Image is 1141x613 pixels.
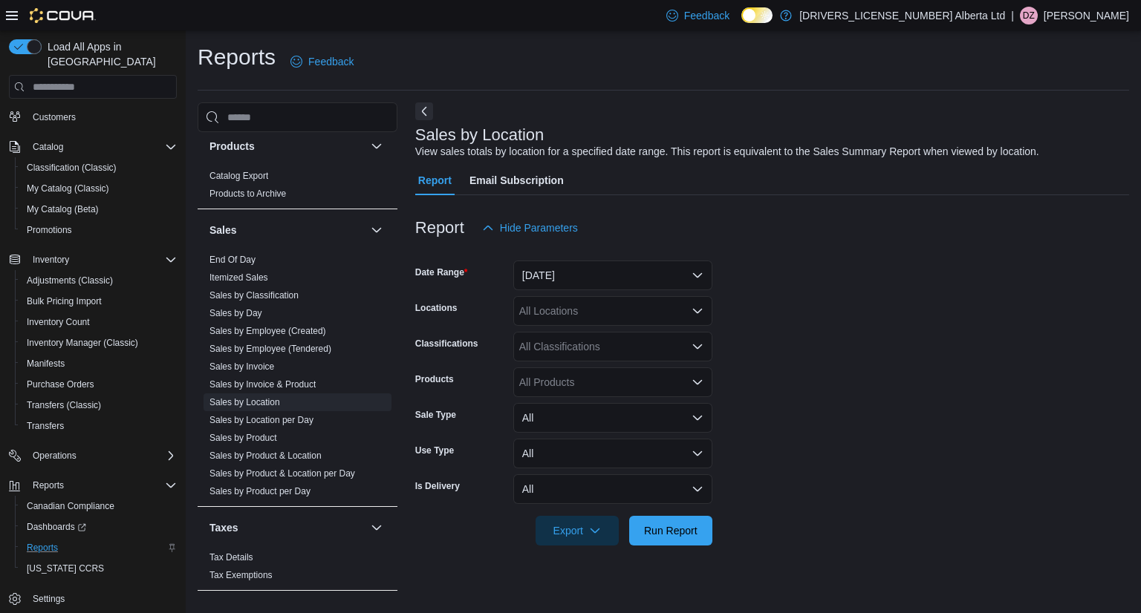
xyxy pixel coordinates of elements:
[209,361,274,372] a: Sales by Invoice
[15,178,183,199] button: My Catalog (Classic)
[513,260,712,290] button: [DATE]
[209,520,365,535] button: Taxes
[209,552,253,563] a: Tax Details
[209,450,322,461] a: Sales by Product & Location
[209,290,299,301] a: Sales by Classification
[27,447,177,465] span: Operations
[308,54,354,69] span: Feedback
[209,170,268,182] span: Catalog Export
[15,395,183,416] button: Transfers (Classic)
[15,157,183,178] button: Classification (Classic)
[415,102,433,120] button: Next
[27,203,99,215] span: My Catalog (Beta)
[209,378,316,390] span: Sales by Invoice & Product
[21,355,177,373] span: Manifests
[198,167,397,209] div: Products
[692,376,703,388] button: Open list of options
[513,439,712,468] button: All
[21,313,177,331] span: Inventory Count
[3,249,183,270] button: Inventory
[209,396,280,408] span: Sales by Location
[15,270,183,291] button: Adjustments (Classic)
[415,126,545,144] h3: Sales by Location
[209,254,256,266] span: End Of Day
[209,255,256,265] a: End Of Day
[3,475,183,496] button: Reports
[15,199,183,220] button: My Catalog (Beta)
[209,308,262,318] a: Sales by Day
[415,302,458,314] label: Locations
[198,251,397,506] div: Sales
[3,106,183,128] button: Customers
[209,450,322,462] span: Sales by Product & Location
[15,291,183,312] button: Bulk Pricing Import
[21,539,177,557] span: Reports
[27,476,70,494] button: Reports
[1020,7,1038,24] div: Doug Zimmerman
[209,139,365,154] button: Products
[545,516,610,545] span: Export
[15,353,183,374] button: Manifests
[1023,7,1035,24] span: DZ
[21,334,177,352] span: Inventory Manager (Classic)
[27,251,75,269] button: Inventory
[21,417,177,435] span: Transfers
[21,292,108,310] a: Bulk Pricing Import
[536,516,619,545] button: Export
[741,7,773,23] input: Dark Mode
[33,254,69,266] span: Inventory
[27,275,113,286] span: Adjustments (Classic)
[27,521,86,533] span: Dashboards
[209,326,326,336] a: Sales by Employee (Created)
[513,474,712,504] button: All
[15,558,183,579] button: [US_STATE] CCRS
[27,337,138,349] span: Inventory Manager (Classic)
[21,334,144,352] a: Inventory Manager (Classic)
[30,8,96,23] img: Cova
[660,1,735,30] a: Feedback
[415,409,456,421] label: Sale Type
[21,159,123,177] a: Classification (Classic)
[21,396,107,414] a: Transfers (Classic)
[209,171,268,181] a: Catalog Export
[209,188,286,200] span: Products to Archive
[629,516,712,545] button: Run Report
[415,373,454,385] label: Products
[21,159,177,177] span: Classification (Classic)
[209,520,238,535] h3: Taxes
[684,8,729,23] span: Feedback
[209,189,286,199] a: Products to Archive
[1011,7,1014,24] p: |
[209,379,316,390] a: Sales by Invoice & Product
[27,500,114,512] span: Canadian Compliance
[21,376,177,393] span: Purchase Orders
[368,519,386,537] button: Taxes
[21,355,71,373] a: Manifests
[1044,7,1129,24] p: [PERSON_NAME]
[198,42,276,72] h1: Reports
[209,570,273,580] a: Tax Exemptions
[469,165,564,195] span: Email Subscription
[27,108,82,126] a: Customers
[415,266,468,278] label: Date Range
[209,223,237,237] h3: Sales
[42,39,177,69] span: Load All Apps in [GEOGRAPHIC_DATA]
[209,486,311,496] a: Sales by Product per Day
[368,221,386,239] button: Sales
[209,325,326,337] span: Sales by Employee (Created)
[27,251,177,269] span: Inventory
[15,496,183,517] button: Canadian Compliance
[692,305,703,317] button: Open list of options
[741,23,742,24] span: Dark Mode
[27,162,117,174] span: Classification (Classic)
[209,432,277,444] span: Sales by Product
[209,485,311,497] span: Sales by Product per Day
[21,417,70,435] a: Transfers
[21,539,64,557] a: Reports
[27,138,177,156] span: Catalog
[21,180,177,197] span: My Catalog (Classic)
[21,396,177,414] span: Transfers (Classic)
[209,139,255,154] h3: Products
[209,307,262,319] span: Sales by Day
[27,138,69,156] button: Catalog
